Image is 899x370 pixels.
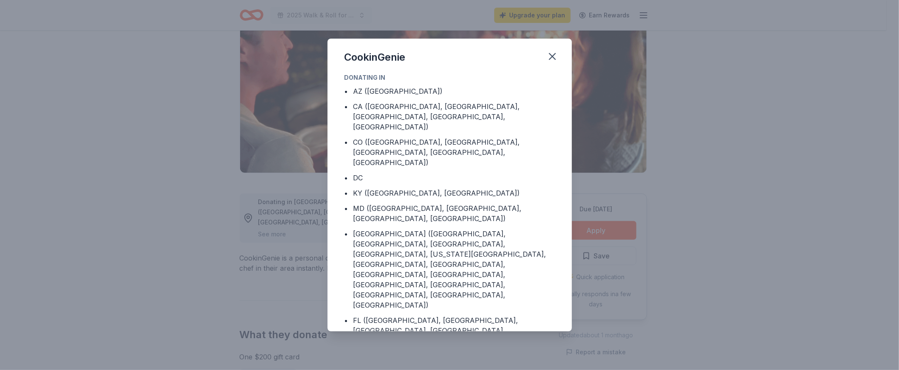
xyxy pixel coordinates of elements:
[344,137,348,147] div: •
[344,73,555,83] div: Donating in
[344,188,348,198] div: •
[344,86,348,96] div: •
[344,229,348,239] div: •
[344,315,348,325] div: •
[353,86,443,96] div: AZ ([GEOGRAPHIC_DATA])
[353,137,555,168] div: CO ([GEOGRAPHIC_DATA], [GEOGRAPHIC_DATA], [GEOGRAPHIC_DATA], [GEOGRAPHIC_DATA], [GEOGRAPHIC_DATA])
[344,173,348,183] div: •
[353,229,555,310] div: [GEOGRAPHIC_DATA] ([GEOGRAPHIC_DATA], [GEOGRAPHIC_DATA], [GEOGRAPHIC_DATA], [GEOGRAPHIC_DATA], [U...
[353,173,363,183] div: DC
[353,101,555,132] div: CA ([GEOGRAPHIC_DATA], [GEOGRAPHIC_DATA], [GEOGRAPHIC_DATA], [GEOGRAPHIC_DATA], [GEOGRAPHIC_DATA])
[344,101,348,112] div: •
[344,203,348,213] div: •
[353,188,520,198] div: KY ([GEOGRAPHIC_DATA], [GEOGRAPHIC_DATA])
[344,50,406,64] div: CookinGenie
[353,203,555,224] div: MD ([GEOGRAPHIC_DATA], [GEOGRAPHIC_DATA], [GEOGRAPHIC_DATA], [GEOGRAPHIC_DATA])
